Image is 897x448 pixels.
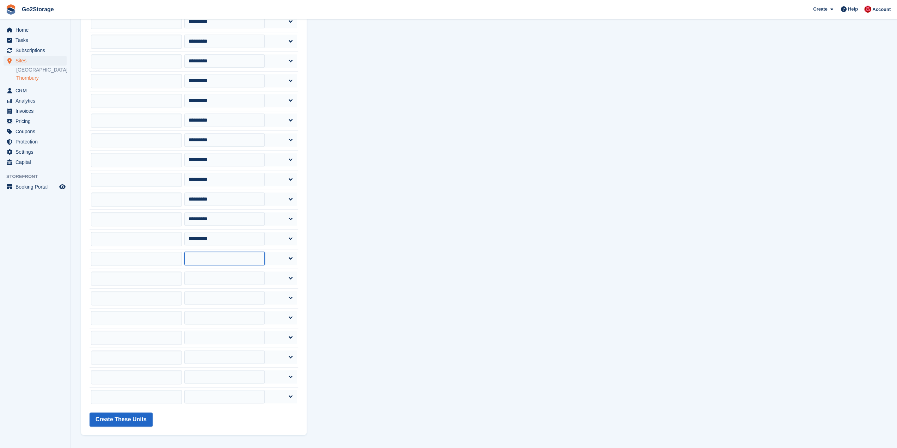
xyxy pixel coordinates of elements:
[16,67,67,73] a: [GEOGRAPHIC_DATA]
[16,96,58,106] span: Analytics
[4,96,67,106] a: menu
[16,182,58,192] span: Booking Portal
[4,182,67,192] a: menu
[4,116,67,126] a: menu
[4,35,67,45] a: menu
[872,6,891,13] span: Account
[16,35,58,45] span: Tasks
[813,6,827,13] span: Create
[16,45,58,55] span: Subscriptions
[4,25,67,35] a: menu
[4,86,67,96] a: menu
[19,4,57,15] a: Go2Storage
[6,4,16,15] img: stora-icon-8386f47178a22dfd0bd8f6a31ec36ba5ce8667c1dd55bd0f319d3a0aa187defe.svg
[4,56,67,66] a: menu
[864,6,871,13] img: James Pearson
[16,116,58,126] span: Pricing
[4,137,67,147] a: menu
[90,412,153,426] button: Create These Units
[4,147,67,157] a: menu
[4,45,67,55] a: menu
[6,173,70,180] span: Storefront
[58,183,67,191] a: Preview store
[16,25,58,35] span: Home
[16,106,58,116] span: Invoices
[4,157,67,167] a: menu
[848,6,858,13] span: Help
[16,86,58,96] span: CRM
[16,147,58,157] span: Settings
[16,137,58,147] span: Protection
[16,75,67,81] a: Thornbury
[16,127,58,136] span: Coupons
[16,157,58,167] span: Capital
[4,106,67,116] a: menu
[16,56,58,66] span: Sites
[4,127,67,136] a: menu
